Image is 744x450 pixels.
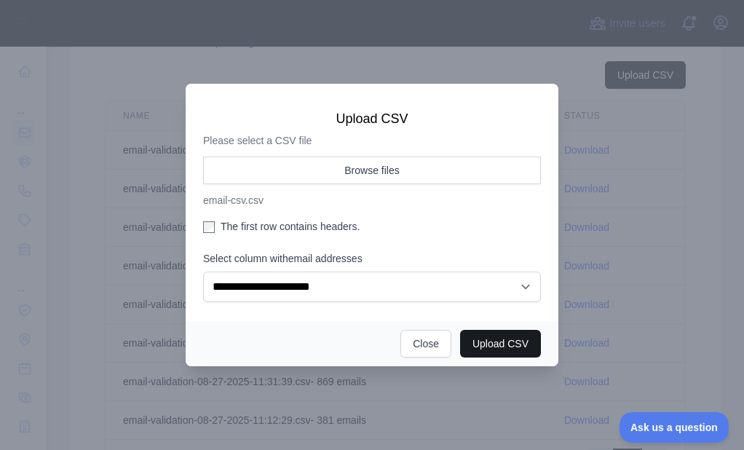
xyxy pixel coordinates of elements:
[400,330,451,358] button: Close
[203,219,541,234] label: The first row contains headers.
[460,330,541,358] button: Upload CSV
[203,251,541,266] label: Select column with email addresses
[620,412,729,443] iframe: Toggle Customer Support
[203,221,215,233] input: The first row contains headers.
[203,193,541,208] p: email-csv.csv
[203,133,541,148] p: Please select a CSV file
[203,157,541,184] button: Browse files
[203,110,541,127] h3: Upload CSV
